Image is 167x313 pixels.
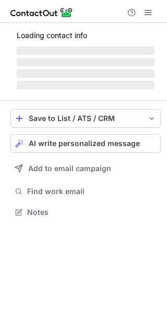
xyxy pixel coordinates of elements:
span: ‌ [17,69,154,78]
span: ‌ [17,46,154,55]
button: save-profile-one-click [10,109,161,128]
button: Add to email campaign [10,159,161,178]
span: AI write personalized message [29,139,140,148]
div: Save to List / ATS / CRM [29,114,142,123]
button: AI write personalized message [10,134,161,153]
img: ContactOut v5.3.10 [10,6,73,19]
span: ‌ [17,81,154,89]
span: Add to email campaign [28,164,111,173]
span: ‌ [17,58,154,66]
span: Find work email [27,187,157,196]
button: Find work email [10,184,161,199]
p: Loading contact info [17,31,154,40]
button: Notes [10,205,161,220]
span: Notes [27,208,157,217]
